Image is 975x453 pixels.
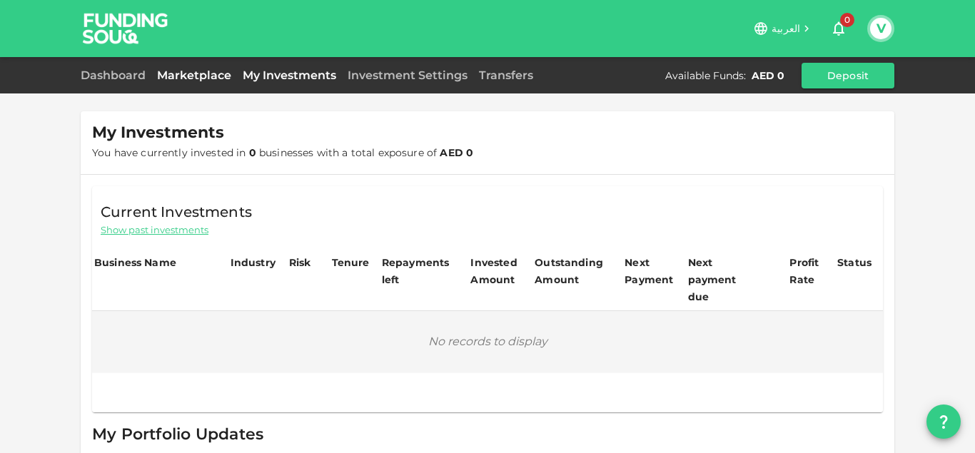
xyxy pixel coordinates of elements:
div: Tenure [332,254,370,271]
div: Next payment due [688,254,759,305]
a: Marketplace [151,68,237,82]
span: 0 [840,13,854,27]
div: Invested Amount [470,254,530,288]
strong: AED 0 [440,146,473,159]
span: العربية [772,22,800,35]
div: Repayments left [382,254,453,288]
div: Industry [231,254,276,271]
div: Risk [289,254,318,271]
div: No records to display [93,312,882,372]
span: My Investments [92,123,224,143]
a: Investment Settings [342,68,473,82]
div: Status [837,254,873,271]
div: Available Funds : [665,68,746,83]
a: My Investments [237,68,342,82]
a: Transfers [473,68,539,82]
span: Show past investments [101,223,208,237]
div: AED 0 [752,68,784,83]
div: Profit Rate [789,254,833,288]
span: My Portfolio Updates [92,424,263,444]
strong: 0 [249,146,256,159]
div: Business Name [94,254,176,271]
div: Next Payment [625,254,683,288]
div: Outstanding Amount [535,254,606,288]
span: Current Investments [101,200,252,223]
span: You have currently invested in businesses with a total exposure of [92,146,473,159]
button: V [870,18,891,39]
button: Deposit [802,63,894,88]
button: 0 [824,14,853,43]
button: question [926,404,961,439]
a: Dashboard [81,68,151,82]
